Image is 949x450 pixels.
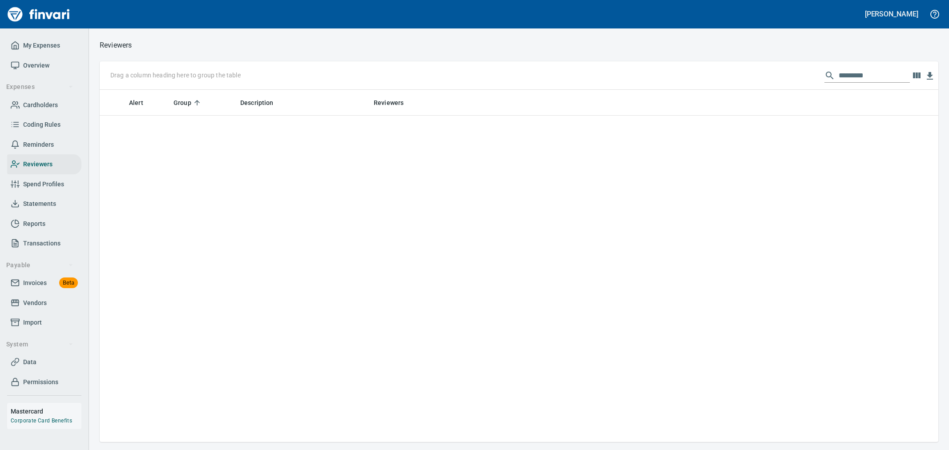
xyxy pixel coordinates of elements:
span: Description [240,97,274,108]
a: Spend Profiles [7,174,81,194]
a: Transactions [7,233,81,253]
span: Alert [129,97,143,108]
nav: breadcrumb [100,40,132,51]
span: Coding Rules [23,119,61,130]
p: Drag a column heading here to group the table [110,71,241,80]
span: Group [174,97,203,108]
span: Description [240,97,285,108]
a: Reminders [7,135,81,155]
button: [PERSON_NAME] [863,7,921,21]
span: Spend Profiles [23,179,64,190]
a: Permissions [7,372,81,392]
span: Group [174,97,191,108]
span: Payable [6,260,73,271]
p: Reviewers [100,40,132,51]
span: Reviewers [374,97,415,108]
span: Permissions [23,377,58,388]
span: Overview [23,60,49,71]
a: Corporate Card Benefits [11,418,72,424]
button: Expenses [3,79,77,95]
button: Download Table [923,69,937,83]
span: Transactions [23,238,61,249]
span: My Expenses [23,40,60,51]
span: System [6,339,73,350]
span: Reports [23,218,45,229]
span: Data [23,357,36,368]
span: Alert [129,97,155,108]
a: InvoicesBeta [7,273,81,293]
a: Import [7,313,81,333]
a: Statements [7,194,81,214]
a: Data [7,352,81,372]
a: Coding Rules [7,115,81,135]
span: Vendors [23,297,47,309]
span: Invoices [23,277,47,289]
a: Cardholders [7,95,81,115]
a: Reviewers [7,154,81,174]
h6: Mastercard [11,406,81,416]
button: Payable [3,257,77,273]
span: Beta [59,278,78,288]
span: Expenses [6,81,73,92]
button: Choose columns to display [910,69,923,82]
button: System [3,336,77,353]
a: Overview [7,56,81,76]
span: Statements [23,198,56,209]
span: Reminders [23,139,54,150]
a: Reports [7,214,81,234]
a: Vendors [7,293,81,313]
a: My Expenses [7,36,81,56]
span: Import [23,317,42,328]
span: Reviewers [374,97,404,108]
img: Finvari [5,4,72,25]
span: Cardholders [23,100,58,111]
span: Reviewers [23,159,52,170]
h5: [PERSON_NAME] [865,9,918,19]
